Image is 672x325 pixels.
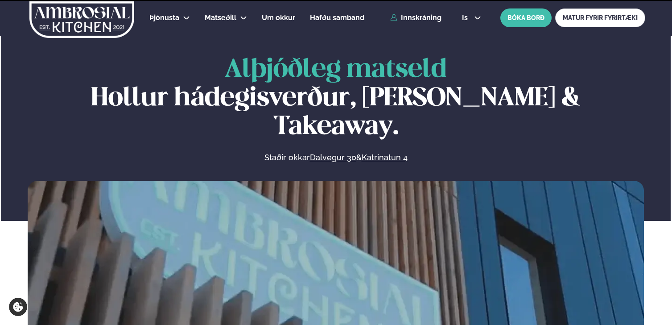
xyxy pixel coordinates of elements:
a: Innskráning [390,14,441,22]
h1: Hollur hádegisverður, [PERSON_NAME] & Takeaway. [28,56,644,142]
a: Dalvegur 30 [310,152,356,163]
span: Hafðu samband [310,13,364,22]
span: Alþjóðleg matseld [225,58,447,82]
span: Um okkur [262,13,295,22]
a: Katrinatun 4 [362,152,408,163]
a: Matseðill [205,12,236,23]
button: BÓKA BORÐ [500,8,552,27]
p: Staðir okkar & [167,152,504,163]
img: logo [29,1,135,38]
a: Þjónusta [149,12,179,23]
a: Cookie settings [9,298,27,316]
button: is [455,14,488,21]
a: Um okkur [262,12,295,23]
span: Matseðill [205,13,236,22]
span: is [462,14,470,21]
a: MATUR FYRIR FYRIRTÆKI [555,8,645,27]
a: Hafðu samband [310,12,364,23]
span: Þjónusta [149,13,179,22]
